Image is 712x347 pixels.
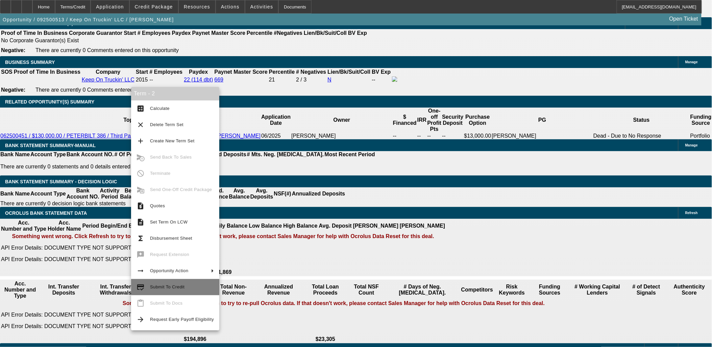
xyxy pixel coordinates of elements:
[178,336,212,343] th: $194,896
[442,108,464,133] th: Security Deposit
[14,69,81,75] th: Proof of Time In Business
[128,219,163,232] th: Beg. Balance
[1,37,370,44] td: No Corporate Guarantor(s) Exist
[91,0,129,13] button: Application
[685,60,698,64] span: Manage
[130,0,178,13] button: Credit Package
[593,133,690,139] td: Dead - Due to No Response
[179,0,215,13] button: Resources
[292,187,345,200] th: Annualized Deposits
[349,280,384,299] th: Sum of the Total NSF Count and Total Overdraft Fee Count from Ocrolus
[137,283,145,291] mat-icon: credit_score
[531,280,569,299] th: Funding Sources
[372,69,391,75] b: BV Exp
[30,151,66,158] th: Account Type
[88,280,144,299] th: Int. Transfer Withdrawals
[461,280,493,299] th: Competitors
[593,108,690,133] th: Status
[417,108,427,133] th: IRR
[149,69,182,75] b: # Employees
[5,60,55,65] span: BUSINESS SUMMARY
[120,187,141,200] th: Beg. Balance
[274,30,303,36] b: #Negatives
[189,69,208,75] b: Paydex
[124,30,136,36] b: Start
[245,0,278,13] button: Activities
[172,30,191,36] b: Paydex
[35,87,179,93] span: There are currently 0 Comments entered on this opportunity
[66,151,114,158] th: Bank Account NO.
[371,76,391,84] td: --
[303,280,348,299] th: Total Loan Proceeds
[442,133,464,139] td: --
[5,210,87,216] span: OCROLUS BANK STATEMENT DATA
[0,164,375,170] p: There are currently 0 statements and 0 details entered on this opportunity
[40,280,87,299] th: Int. Transfer Deposits
[5,99,94,105] span: RELATED OPPORTUNITY(S) SUMMARY
[137,121,145,129] mat-icon: clear
[35,47,179,53] span: There are currently 0 Comments entered on this opportunity
[464,133,492,139] td: $13,000.00
[150,122,183,127] span: Delete Term Set
[184,4,210,9] span: Resources
[690,133,712,139] td: Portfolio
[464,108,492,133] th: Purchase Option
[1,219,47,232] th: Acc. Number and Type
[261,133,291,139] td: 06/2025
[353,219,399,232] th: [PERSON_NAME]
[492,133,593,139] td: [PERSON_NAME]
[66,187,100,200] th: Bank Account NO.
[283,219,318,232] th: High Balance
[213,280,255,299] th: Total Non-Revenue
[136,76,148,84] td: 2015
[296,77,326,83] div: 2 / 3
[304,30,347,36] b: Lien/Bk/Suit/Coll
[393,108,417,133] th: $ Financed
[150,268,189,273] span: Opportunity Action
[114,151,147,158] th: # Of Periods
[137,105,145,113] mat-icon: calculate
[100,187,120,200] th: Activity Period
[137,267,145,275] mat-icon: arrow_right_alt
[1,312,666,318] p: API Error Details: DOCUMENT TYPE NOT SUPPORTED
[667,13,701,25] a: Open Ticket
[69,30,122,36] b: Corporate Guarantor
[273,187,292,200] th: NSF(#)
[214,77,223,83] a: 669
[150,284,185,290] span: Submit To Credit
[1,245,445,251] p: API Error Details: DOCUMENT TYPE NOT SUPPORTED
[393,133,417,139] td: --
[417,133,427,139] td: --
[570,280,625,299] th: # Working Capital Lenders
[0,133,261,139] a: 062500451 / $130,000.00 / PETERBILT 386 / Third Party Vendor / Keep On Truckin LLC / [PERSON_NAME]
[137,218,145,226] mat-icon: description
[228,187,250,200] th: Avg. Balance
[1,47,25,53] b: Negative:
[667,280,711,299] th: Authenticity Score
[385,280,460,299] th: # Days of Neg. [MEDICAL_DATA].
[123,300,545,306] b: DOCUMENT TYPE NOT SUPPORTED
[261,108,291,133] th: Application Date
[327,77,332,83] a: N
[5,143,96,148] span: BANK STATEMENT SUMMARY-MANUAL
[250,187,274,200] th: Avg. Deposits
[494,280,530,299] th: Risk Keywords
[214,69,267,75] b: Paynet Master Score
[3,17,174,22] span: Opportunity / 092500513 / Keep On Truckin' LLC / [PERSON_NAME]
[685,211,698,215] span: Refresh
[249,219,283,232] th: Low Balance
[30,187,66,200] th: Account Type
[221,4,240,9] span: Actions
[327,69,370,75] b: Lien/Bk/Suit/Coll
[150,236,192,241] span: Disbursement Sheet
[427,133,442,139] td: --
[184,77,213,83] a: 22 (114 dbt)
[255,280,302,299] th: Annualized Revenue
[82,77,134,83] a: Keep On Truckin' LLC
[1,280,40,299] th: Acc. Number and Type
[5,179,117,184] span: Bank Statement Summary - Decision Logic
[247,30,272,36] b: Percentile
[137,137,145,145] mat-icon: add
[1,69,13,75] th: SOS
[131,87,219,100] div: Term - 2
